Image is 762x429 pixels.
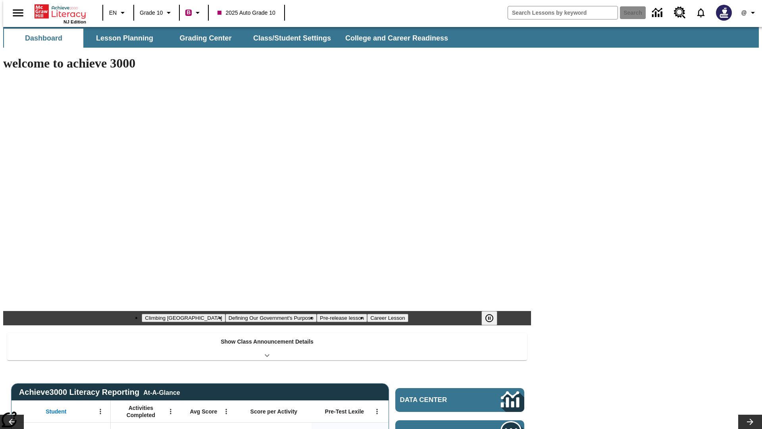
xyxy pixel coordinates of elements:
button: Slide 2 Defining Our Government's Purpose [225,314,317,322]
span: EN [109,9,117,17]
p: Show Class Announcement Details [221,338,314,346]
button: Class/Student Settings [247,29,337,48]
div: Show Class Announcement Details [7,333,527,360]
a: Data Center [647,2,669,24]
span: Grade 10 [140,9,163,17]
button: Pause [481,311,497,325]
span: Activities Completed [115,404,167,419]
button: Profile/Settings [737,6,762,20]
span: Data Center [400,396,474,404]
button: Open Menu [371,406,383,417]
span: B [187,8,190,17]
a: Resource Center, Will open in new tab [669,2,691,23]
button: Boost Class color is violet red. Change class color [182,6,206,20]
div: At-A-Glance [143,388,180,396]
input: search field [508,6,618,19]
img: Avatar [716,5,732,21]
button: Select a new avatar [711,2,737,23]
span: Student [46,408,66,415]
button: Lesson carousel, Next [738,415,762,429]
button: Grading Center [166,29,245,48]
button: Open Menu [220,406,232,417]
a: Home [35,4,86,19]
button: Open Menu [94,406,106,417]
span: Score per Activity [250,408,298,415]
button: Slide 3 Pre-release lesson [317,314,367,322]
button: Open side menu [6,1,30,25]
span: Achieve3000 Literacy Reporting [19,388,180,397]
button: Dashboard [4,29,83,48]
span: NJ Edition [63,19,86,24]
button: Lesson Planning [85,29,164,48]
span: @ [741,9,747,17]
div: SubNavbar [3,29,455,48]
h1: welcome to achieve 3000 [3,56,531,71]
button: Grade: Grade 10, Select a grade [137,6,177,20]
span: Avg Score [190,408,217,415]
a: Data Center [395,388,524,412]
button: Slide 4 Career Lesson [367,314,408,322]
button: Slide 1 Climbing Mount Tai [142,314,225,322]
div: Home [35,3,86,24]
a: Notifications [691,2,711,23]
span: Pre-Test Lexile [325,408,364,415]
div: Pause [481,311,505,325]
span: 2025 Auto Grade 10 [217,9,275,17]
button: College and Career Readiness [339,29,454,48]
div: SubNavbar [3,27,759,48]
button: Open Menu [165,406,177,417]
button: Language: EN, Select a language [106,6,131,20]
